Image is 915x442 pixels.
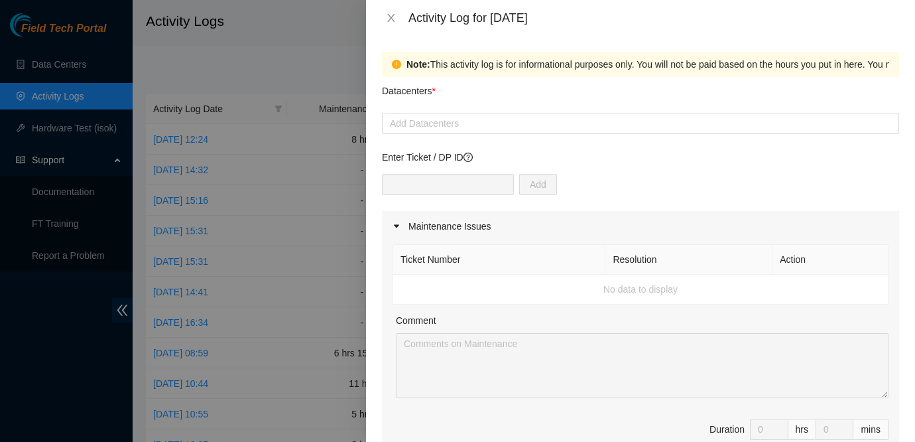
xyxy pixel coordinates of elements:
td: No data to display [393,275,888,305]
div: hrs [788,419,816,440]
textarea: Comment [396,333,888,398]
span: close [386,13,396,23]
p: Datacenters [382,77,436,98]
div: Maintenance Issues [382,211,899,242]
span: caret-right [393,222,400,230]
th: Resolution [605,245,772,275]
button: Close [382,12,400,25]
p: Enter Ticket / DP ID [382,150,899,165]
th: Action [772,245,888,275]
label: Comment [396,313,436,328]
span: question-circle [463,153,473,162]
div: Activity Log for [DATE] [408,11,899,25]
button: Add [519,174,557,195]
span: exclamation-circle [392,60,401,69]
strong: Note: [406,57,430,72]
th: Ticket Number [393,245,605,275]
div: mins [853,419,888,440]
div: Duration [709,422,745,437]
